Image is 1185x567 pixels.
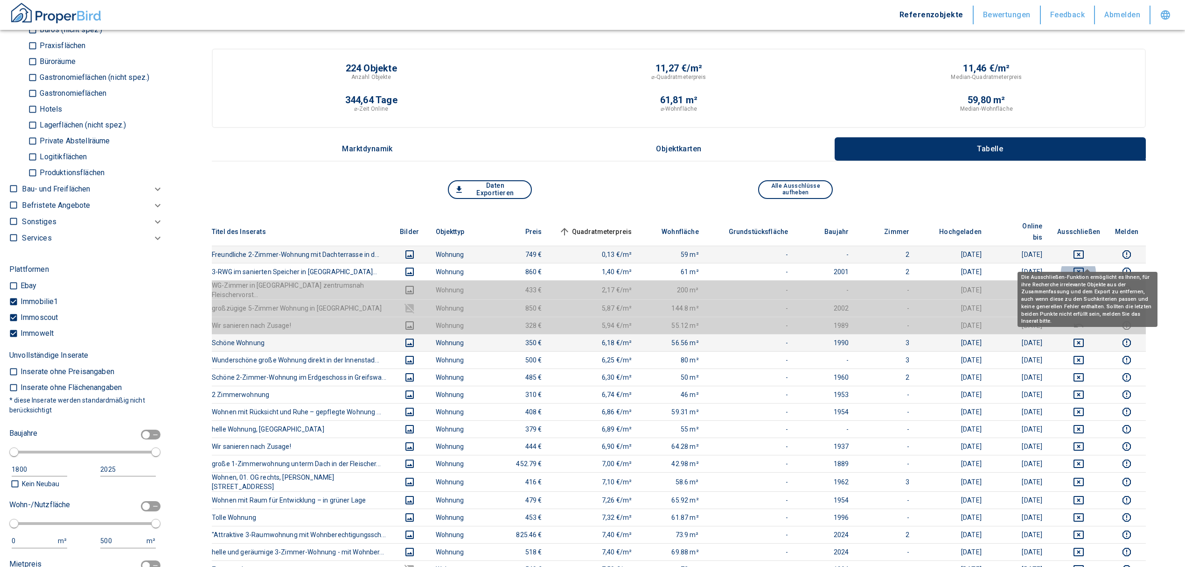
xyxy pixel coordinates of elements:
td: [DATE] [989,317,1050,334]
td: 61.87 m² [639,509,706,526]
th: Ausschließen [1050,218,1108,246]
th: große 1-Zimmerwohnung unterm Dach in der Fleischer... [212,455,391,472]
button: deselect this listing [1057,458,1100,469]
button: images [398,372,421,383]
button: images [398,303,421,314]
td: - [856,455,917,472]
p: Immoscout [18,314,58,321]
td: 3 [856,472,917,491]
td: 7,32 €/m² [550,509,640,526]
span: Wohnfläche [647,226,699,237]
td: [DATE] [917,455,989,472]
td: [DATE] [989,420,1050,438]
td: Wohnung [428,491,489,509]
p: Kein Neubau [20,479,59,489]
td: [DATE] [917,420,989,438]
p: Plattformen [9,264,49,275]
th: Schöne Wohnung [212,334,391,351]
div: Services [22,230,163,246]
span: Zimmer [869,226,909,237]
p: 224 Objekte [346,64,397,73]
td: 2001 [795,263,856,280]
button: report this listing [1115,458,1138,469]
td: 6,90 €/m² [550,438,640,455]
button: images [398,354,421,366]
td: - [706,334,796,351]
td: 1996 [795,509,856,526]
button: deselect this listing [1057,476,1100,488]
td: - [706,491,796,509]
button: images [398,512,421,523]
td: 80 m² [639,351,706,369]
td: 7,40 €/m² [550,543,640,560]
td: 433 € [489,280,550,299]
p: Ebay [18,282,37,290]
td: - [706,386,796,403]
th: Wir sanieren nach Zusage! [212,317,391,334]
td: 2 [856,369,917,386]
td: - [706,263,796,280]
p: 61,81 m² [660,95,698,105]
div: Bau- und Freiflächen [22,181,163,197]
button: report this listing [1115,389,1138,400]
td: - [856,280,917,299]
p: Gastronomieflächen (nicht spez.) [37,74,149,81]
button: report this listing [1115,249,1138,260]
td: 46 m² [639,386,706,403]
td: 479 € [489,491,550,509]
td: [DATE] [917,491,989,509]
button: report this listing [1115,495,1138,506]
p: Praxisflächen [37,42,85,50]
button: ProperBird Logo and Home Button [9,1,103,28]
td: 73.9 m² [639,526,706,543]
p: Büros (nicht spez.) [37,26,102,34]
td: - [706,403,796,420]
th: 2 Zimmerwohnung [212,386,391,403]
span: Baujahr [809,226,849,237]
td: 2 [856,526,917,543]
td: - [706,543,796,560]
div: wrapped label tabs example [212,137,1146,161]
td: Wohnung [428,351,489,369]
button: Abmelden [1095,6,1150,24]
td: [DATE] [989,526,1050,543]
p: Logitikflächen [37,153,87,161]
td: 310 € [489,386,550,403]
td: [DATE] [917,543,989,560]
p: 11,27 €/m² [655,64,702,73]
td: [DATE] [917,386,989,403]
td: [DATE] [989,280,1050,299]
th: Wohnen, 01. OG rechts, [PERSON_NAME][STREET_ADDRESS] [212,472,391,491]
td: Wohnung [428,438,489,455]
td: 453 € [489,509,550,526]
p: Private Abstellräume [37,137,110,145]
td: [DATE] [989,438,1050,455]
td: 144.8 m² [639,299,706,317]
td: Wohnung [428,299,489,317]
td: - [706,420,796,438]
button: deselect this listing [1057,546,1100,558]
button: report this listing [1115,441,1138,452]
span: Online bis [997,220,1042,243]
span: Grundstücksfläche [714,226,788,237]
td: 350 € [489,334,550,351]
td: 5,87 €/m² [550,299,640,317]
td: Wohnung [428,280,489,299]
p: Tabelle [967,145,1013,153]
td: 444 € [489,438,550,455]
td: [DATE] [989,543,1050,560]
td: [DATE] [917,509,989,526]
td: - [795,280,856,299]
td: 6,74 €/m² [550,386,640,403]
td: 6,89 €/m² [550,420,640,438]
td: 1954 [795,403,856,420]
td: 1889 [795,455,856,472]
th: helle Wohnung, [GEOGRAPHIC_DATA] [212,420,391,438]
td: - [706,472,796,491]
div: Sonstiges [22,213,163,230]
td: 59.31 m² [639,403,706,420]
td: 500 € [489,351,550,369]
p: Wohn-/Nutzfläche [9,499,70,510]
button: images [398,266,421,277]
td: 6,18 €/m² [550,334,640,351]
